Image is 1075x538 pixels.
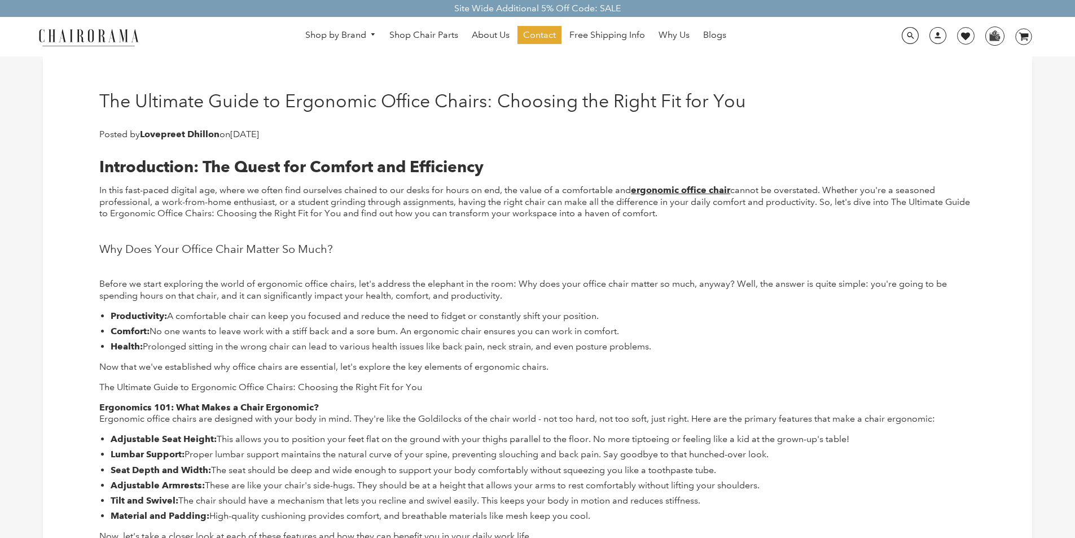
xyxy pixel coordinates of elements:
span: This allows you to position your feet flat on the ground with your thighs parallel to the floor. ... [111,434,849,444]
time: [DATE] [230,129,259,139]
span: The Ultimate Guide to Ergonomic Office Chairs: Choosing the Right Fit for You [99,382,422,392]
a: Blogs [697,26,732,44]
span: Shop Chair Parts [389,29,458,41]
span: Why Us [659,29,690,41]
span: Proper lumbar support maintains the natural curve of your spine, preventing slouching and back pa... [111,449,769,460]
span: Free Shipping Info [569,29,645,41]
span: High-quality cushioning provides comfort, and breathable materials like mesh keep you cool. [111,510,590,521]
span: About Us [472,29,510,41]
strong: Adjustable Armrests: [111,480,205,491]
a: ergonomic office chair [631,185,730,195]
span: A comfortable chair can keep you focused and reduce the need to fidget or constantly shift your p... [111,310,599,321]
strong: Material and Padding: [111,510,209,521]
span: The chair should have a mechanism that lets you recline and swivel easily. This keeps your body i... [111,495,700,506]
p: Posted by on [99,129,746,141]
strong: Adjustable Seat Height: [111,434,217,444]
a: Contact [517,26,561,44]
img: WhatsApp_Image_2024-07-12_at_16.23.01.webp [986,27,1003,44]
strong: Lovepreet Dhillon [140,129,220,139]
span: These are like your chair's side-hugs. They should be at a height that allows your arms to rest c... [111,480,760,491]
span: Prolonged sitting in the wrong chair can lead to various health issues like back pain, neck strai... [111,341,651,352]
b: Introduction: The Quest for Comfort and Efficiency [99,157,484,176]
strong: Productivity: [111,310,167,321]
nav: DesktopNavigation [193,26,839,47]
a: About Us [466,26,515,44]
span: Why Does Your Office Chair Matter So Much? [99,242,333,256]
span: Ergonomic office chairs are designed with your body in mind. They're like the Goldilocks of the c... [99,413,935,424]
a: Free Shipping Info [564,26,651,44]
a: Shop by Brand [300,27,382,44]
strong: Seat Depth and Width: [111,465,211,475]
span: Contact [523,29,556,41]
strong: Health: [111,341,143,352]
span: cannot be overstated. Whether you're a seasoned professional, a work-from-home enthusiast, or a s... [99,185,970,219]
a: Shop Chair Parts [384,26,464,44]
h1: The Ultimate Guide to Ergonomic Office Chairs: Choosing the Right Fit for You [99,90,746,112]
span: The seat should be deep and wide enough to support your body comfortably without squeezing you li... [111,465,716,475]
span: Before we start exploring the world of ergonomic office chairs, let's address the elephant in the... [99,278,947,301]
span: Blogs [703,29,726,41]
span: Now that we've established why office chairs are essential, let's explore the key elements of erg... [99,361,549,372]
strong: Comfort: [111,326,150,336]
img: chairorama [32,27,145,47]
strong: Lumbar Support: [111,449,185,460]
span: In this fast-paced digital age, where we often find ourselves chained to our desks for hours on e... [99,185,631,195]
b: Ergonomics 101: What Makes a Chair Ergonomic? [99,402,319,413]
span: No one wants to leave work with a stiff back and a sore bum. An ergonomic chair ensures you can w... [111,326,619,336]
a: Why Us [653,26,695,44]
strong: Tilt and Swivel: [111,495,178,506]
